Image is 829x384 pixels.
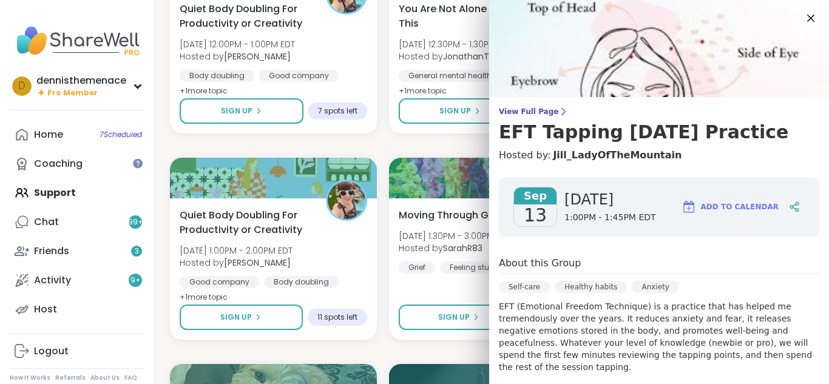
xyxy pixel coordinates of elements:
[34,157,83,170] div: Coaching
[18,78,25,94] span: d
[124,374,137,382] a: FAQ
[682,200,696,214] img: ShareWell Logomark
[443,50,489,62] b: JonathanT
[10,120,145,149] a: Home7Scheduled
[10,19,145,62] img: ShareWell Nav Logo
[317,312,357,322] span: 11 spots left
[224,50,291,62] b: [PERSON_NAME]
[180,70,254,82] div: Body doubling
[259,70,339,82] div: Good company
[36,74,126,87] div: dennisthemenace
[632,281,678,293] div: Anxiety
[180,276,259,288] div: Good company
[499,148,819,163] h4: Hosted by:
[224,257,291,269] b: [PERSON_NAME]
[100,130,142,140] span: 7 Scheduled
[180,244,293,257] span: [DATE] 1:00PM - 2:00PM EDT
[499,121,819,143] h3: EFT Tapping [DATE] Practice
[34,303,57,316] div: Host
[524,204,547,226] span: 13
[264,276,339,288] div: Body doubling
[10,207,145,237] a: Chat99+
[10,266,145,295] a: Activity9+
[221,106,252,116] span: Sign Up
[399,242,511,254] span: Hosted by
[10,374,50,382] a: How It Works
[34,345,69,358] div: Logout
[10,337,145,366] a: Logout
[399,70,501,82] div: General mental health
[399,50,513,62] span: Hosted by
[90,374,120,382] a: About Us
[439,106,471,116] span: Sign Up
[499,256,581,271] h4: About this Group
[399,38,513,50] span: [DATE] 12:30PM - 1:30PM EDT
[34,128,63,141] div: Home
[10,149,145,178] a: Coaching
[318,106,357,116] span: 7 spots left
[514,187,557,204] span: Sep
[180,98,303,124] button: Sign Up
[180,38,295,50] span: [DATE] 12:00PM - 1:00PM EDT
[220,312,252,323] span: Sign Up
[47,88,98,98] span: Pro Member
[499,300,819,373] p: EFT (Emotional Freedom Technique) is a practice that has helped me tremendously over the years. I...
[180,50,295,62] span: Hosted by
[701,201,779,212] span: Add to Calendar
[399,2,532,31] span: You Are Not Alone With This
[553,148,682,163] a: Jill_LadyOfTheMountain
[499,107,819,143] a: View Full PageEFT Tapping [DATE] Practice
[180,257,293,269] span: Hosted by
[499,107,819,116] span: View Full Page
[328,181,365,219] img: Adrienne_QueenOfTheDawn
[180,208,313,237] span: Quiet Body Doubling For Productivity or Creativity
[180,2,313,31] span: Quiet Body Doubling For Productivity or Creativity
[399,230,511,242] span: [DATE] 1:30PM - 3:00PM EDT
[135,246,139,257] span: 3
[180,305,303,330] button: Sign Up
[438,312,470,323] span: Sign Up
[499,281,550,293] div: Self-care
[399,305,520,330] button: Sign Up
[440,261,507,274] div: Feeling stuck
[443,242,482,254] b: SarahR83
[676,192,784,221] button: Add to Calendar
[399,98,523,124] button: Sign Up
[399,208,504,223] span: Moving Through Grief
[34,215,59,229] div: Chat
[130,275,141,286] span: 9 +
[564,190,656,209] span: [DATE]
[34,274,71,287] div: Activity
[399,261,435,274] div: Grief
[555,281,627,293] div: Healthy habits
[10,295,145,324] a: Host
[133,158,143,168] iframe: Spotlight
[34,244,69,258] div: Friends
[55,374,86,382] a: Referrals
[128,217,143,227] span: 99 +
[564,212,656,224] span: 1:00PM - 1:45PM EDT
[10,237,145,266] a: Friends3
